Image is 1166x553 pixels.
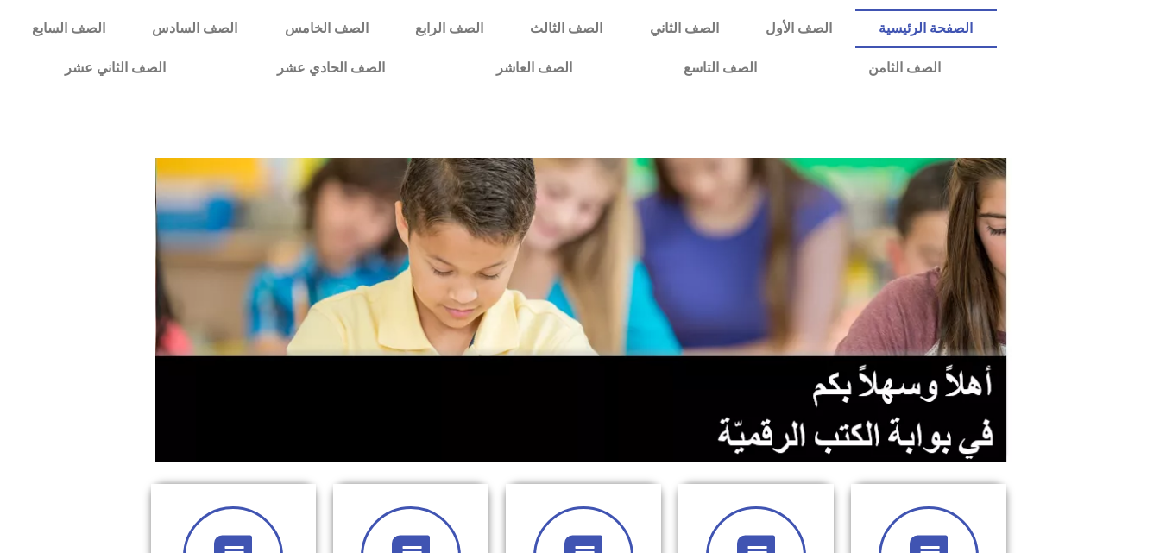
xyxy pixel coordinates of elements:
[9,48,221,88] a: الصف الثاني عشر
[221,48,440,88] a: الصف الحادي عشر
[627,48,812,88] a: الصف التاسع
[812,48,996,88] a: الصف الثامن
[262,9,392,48] a: الصف الخامس
[855,9,996,48] a: الصفحة الرئيسية
[742,9,855,48] a: الصف الأول
[9,9,129,48] a: الصف السابع
[507,9,626,48] a: الصف الثالث
[392,9,507,48] a: الصف الرابع
[129,9,261,48] a: الصف السادس
[627,9,742,48] a: الصف الثاني
[440,48,627,88] a: الصف العاشر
